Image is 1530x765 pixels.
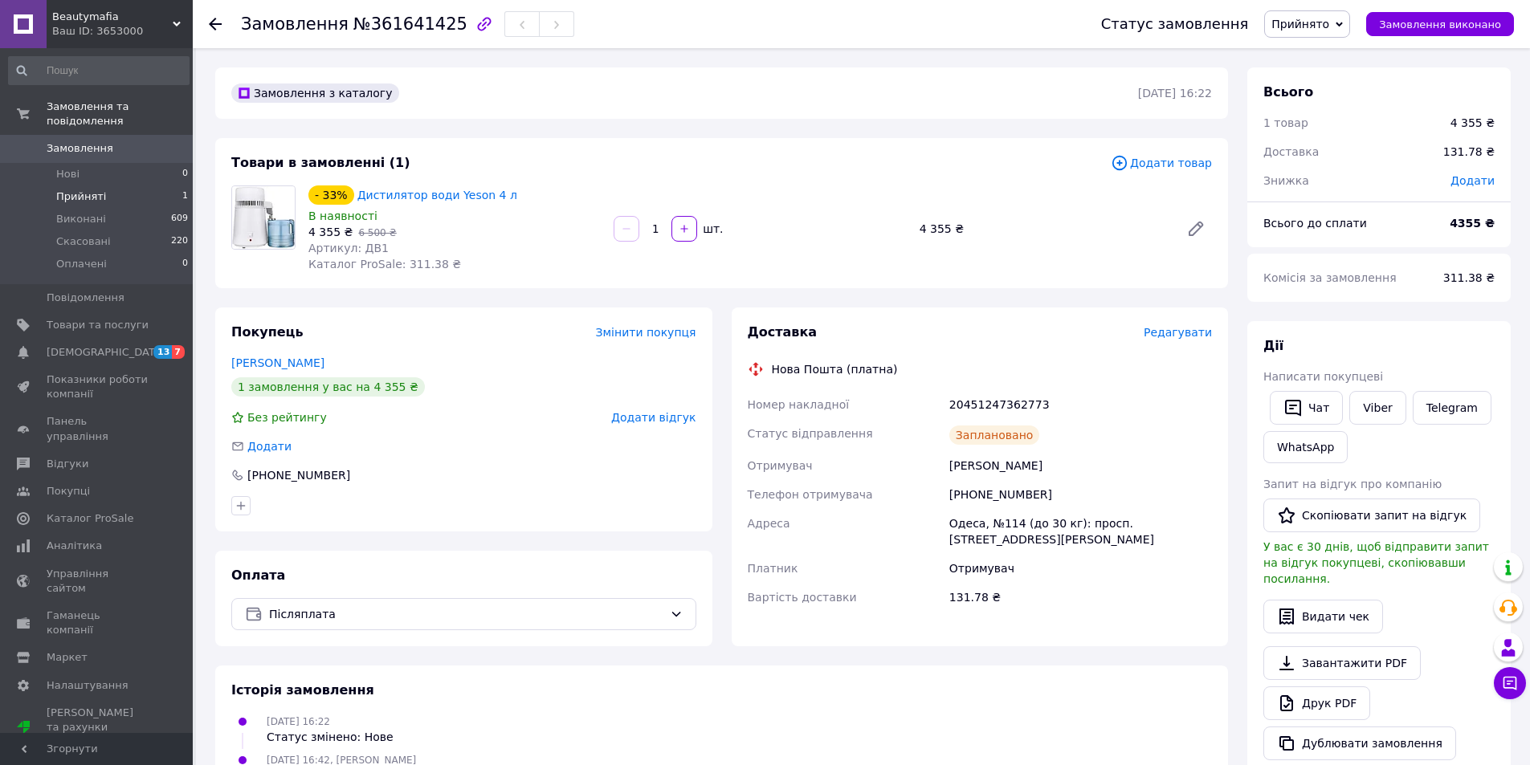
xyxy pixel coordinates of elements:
span: Додати відгук [611,411,696,424]
span: Панель управління [47,414,149,443]
div: [PHONE_NUMBER] [946,480,1215,509]
span: 0 [182,257,188,271]
span: Історія замовлення [231,682,374,698]
div: Повернутися назад [209,16,222,32]
span: У вас є 30 днів, щоб відправити запит на відгук покупцеві, скопіювавши посилання. [1263,540,1489,585]
span: Товари та послуги [47,318,149,332]
div: 20451247362773 [946,390,1215,419]
span: Доставка [748,324,818,340]
a: [PERSON_NAME] [231,356,324,369]
span: [PERSON_NAME] та рахунки [47,706,149,750]
button: Замовлення виконано [1366,12,1514,36]
button: Скопіювати запит на відгук [1263,498,1480,532]
span: Всього до сплати [1263,217,1367,230]
span: Каталог ProSale [47,511,133,526]
b: 4355 ₴ [1450,217,1495,230]
div: Статус замовлення [1101,16,1249,32]
button: Чат з покупцем [1494,667,1526,699]
span: Вартість доставки [748,591,857,604]
span: Післяплата [269,605,663,623]
div: 4 355 ₴ [1450,115,1495,131]
span: Замовлення виконано [1379,18,1501,31]
img: Дистилятор води Yeson 4 л [232,186,295,249]
span: Додати [247,440,292,453]
div: 1 замовлення у вас на 4 355 ₴ [231,377,425,397]
div: Заплановано [949,425,1040,445]
span: [DEMOGRAPHIC_DATA] [47,345,165,360]
span: Додати товар [1111,154,1212,172]
a: Дистилятор води Yeson 4 л [357,189,517,201]
div: 131.78 ₴ [946,583,1215,612]
button: Чат [1270,391,1343,425]
span: 6 500 ₴ [358,227,396,238]
span: Налаштування [47,678,129,693]
span: Нові [56,167,80,181]
div: [PERSON_NAME] [946,451,1215,480]
div: Отримувач [946,554,1215,583]
span: Товари в замовленні (1) [231,155,410,170]
a: Завантажити PDF [1263,646,1421,680]
span: 4 355 ₴ [308,226,353,238]
span: 1 товар [1263,116,1308,129]
span: Замовлення та повідомлення [47,100,193,128]
span: Знижка [1263,174,1309,187]
div: Нова Пошта (платна) [768,361,902,377]
div: шт. [699,221,724,237]
div: 4 355 ₴ [913,218,1173,240]
div: Замовлення з каталогу [231,83,399,103]
div: 131.78 ₴ [1434,134,1504,169]
span: 0 [182,167,188,181]
span: 220 [171,234,188,249]
span: Замовлення [241,14,349,34]
span: 609 [171,212,188,226]
span: Написати покупцеві [1263,370,1383,383]
span: Артикул: ДВ1 [308,242,389,254]
div: - 33% [308,185,354,205]
span: В наявності [308,210,377,222]
a: WhatsApp [1263,431,1348,463]
span: Оплата [231,568,285,583]
span: Маркет [47,650,88,665]
span: Статус відправлення [748,427,873,440]
span: Змінити покупця [596,326,696,339]
span: Запит на відгук про компанію [1263,478,1442,490]
span: Платник [748,562,798,575]
div: Одеса, №114 (до 30 кг): просп. [STREET_ADDRESS][PERSON_NAME] [946,509,1215,554]
input: Пошук [8,56,190,85]
div: [PHONE_NUMBER] [246,467,352,483]
span: Редагувати [1144,326,1212,339]
span: Скасовані [56,234,111,249]
span: [DATE] 16:22 [267,716,330,727]
div: Ваш ID: 3653000 [52,24,193,39]
span: Прийняті [56,189,106,204]
div: Статус змінено: Нове [267,729,394,745]
span: Отримувач [748,459,813,472]
span: 311.38 ₴ [1443,271,1495,284]
span: Прийнято [1271,18,1329,31]
a: Друк PDF [1263,686,1370,720]
span: Виконані [56,212,106,226]
time: [DATE] 16:22 [1138,87,1212,100]
span: Номер накладної [748,398,850,411]
span: Покупець [231,324,304,340]
span: Каталог ProSale: 311.38 ₴ [308,258,461,271]
a: Редагувати [1180,213,1212,245]
span: Управління сайтом [47,567,149,596]
span: Показники роботи компанії [47,372,149,401]
span: №361641425 [353,14,467,34]
a: Telegram [1413,391,1491,425]
span: Гаманець компанії [47,608,149,637]
span: Дії [1263,338,1283,353]
span: Покупці [47,484,90,498]
span: Оплачені [56,257,107,271]
span: Аналітика [47,539,102,553]
span: Комісія за замовлення [1263,271,1397,284]
span: Beautymafia [52,10,173,24]
span: 13 [153,345,172,359]
span: 7 [172,345,185,359]
span: Без рейтингу [247,411,327,424]
button: Дублювати замовлення [1263,726,1456,760]
span: Всього [1263,84,1313,100]
span: Доставка [1263,145,1319,158]
span: Замовлення [47,141,113,156]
